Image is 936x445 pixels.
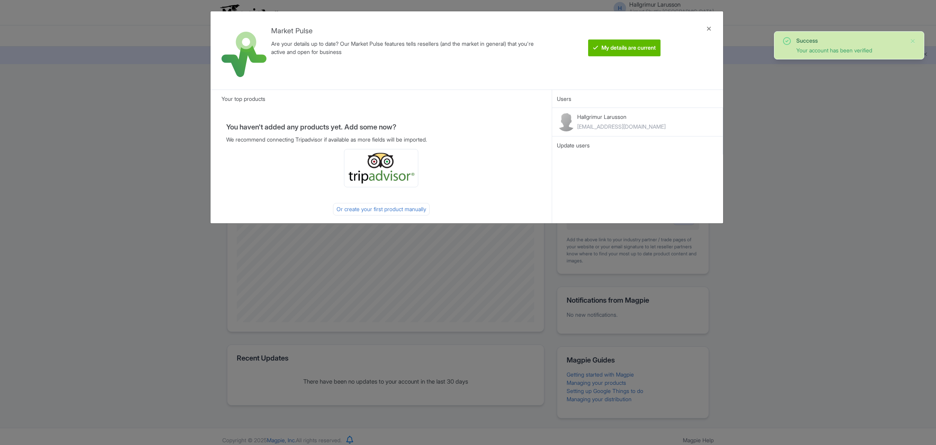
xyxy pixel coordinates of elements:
div: Your top products [211,90,552,108]
div: Success [796,36,904,45]
h4: You haven't added any products yet. Add some now? [226,123,536,131]
p: We recommend connecting Tripadvisor if available as more fields will be imported. [226,135,536,144]
btn: My details are current [588,39,661,56]
div: Or create your first product manually [333,203,430,215]
div: Update users [557,141,718,150]
img: market_pulse-1-0a5220b3d29e4a0de46fb7534bebe030.svg [221,32,267,77]
h4: Market Pulse [271,27,549,35]
img: contact-b11cc6e953956a0c50a2f97983291f06.png [557,113,576,131]
img: ta_logo-885a1c64328048f2535e39284ba9d771.png [347,153,415,184]
p: Hallgrimur Larusson [577,113,666,121]
div: Users [552,90,723,108]
div: Are your details up to date? Our Market Pulse features tells resellers (and the market in general... [271,39,549,56]
button: Close [910,36,916,46]
div: Your account has been verified [796,46,904,54]
div: [EMAIL_ADDRESS][DOMAIN_NAME] [577,122,666,131]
